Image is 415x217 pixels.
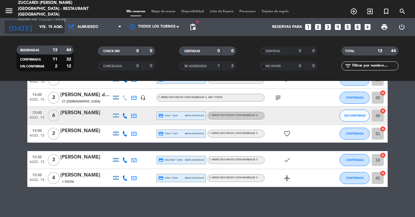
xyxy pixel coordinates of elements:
[150,64,153,68] strong: 0
[5,6,14,15] i: menu
[184,65,207,68] span: RE AGENDADA
[217,49,220,53] strong: 0
[209,159,258,161] span: 1. MENÚ DE 8 PASOS (con maridaje 1)
[185,132,204,135] span: mercadopago
[62,99,100,104] span: 21 [DEMOGRAPHIC_DATA]
[344,114,365,117] span: SIN CONFIRMAR
[53,57,57,61] strong: 11
[158,113,164,118] i: credit_card
[20,58,41,61] span: CONFIRMADA
[53,48,57,52] strong: 13
[29,153,44,160] span: 13:30
[29,109,44,116] span: 13:00
[158,175,164,181] i: credit_card
[283,156,291,164] i: check
[209,177,258,179] span: 1. MENÚ DE 8 PASOS (con maridaje 1)
[381,23,388,31] span: print
[20,49,39,52] span: RESERVADAS
[29,80,44,87] span: ago. 15
[340,110,370,122] button: SIN CONFIRMAR
[391,49,397,53] strong: 44
[158,131,178,136] span: visa * 7107
[346,96,364,99] span: CONFIRMADA
[60,171,111,179] div: [PERSON_NAME]
[136,64,139,68] strong: 0
[150,49,153,53] strong: 0
[346,132,364,135] span: CONFIRMADA
[344,62,352,70] i: filter_list
[185,176,204,180] span: mercadopago
[48,110,59,122] span: 6
[398,23,405,31] i: power_settings_new
[377,49,382,53] strong: 13
[380,90,386,96] i: cancel
[283,130,291,137] i: favorite_border
[158,157,183,163] span: master * 2250
[66,48,72,52] strong: 44
[29,98,44,105] span: ago. 15
[66,57,72,61] strong: 32
[265,65,281,68] span: NO SHOW
[217,64,220,68] strong: 1
[5,20,36,34] i: [DATE]
[158,157,164,163] i: credit_card
[209,114,258,117] span: 1. MENÚ DE 8 PASOS (con maridaje 1)
[62,180,74,184] span: 1 Visita
[29,127,44,134] span: 13:00
[209,132,258,135] span: 1. MENÚ DE 8 PASOS (con maridaje 1)
[103,50,120,53] span: CHECK INS
[29,171,44,178] span: 13:30
[312,64,316,68] strong: 0
[340,154,370,166] button: CONFIRMADA
[366,8,374,15] i: exit_to_app
[380,126,386,132] i: cancel
[60,109,111,117] div: [PERSON_NAME]
[344,23,352,31] i: looks_5
[178,10,207,13] span: Disponibilidad
[274,94,282,101] i: subject
[299,49,301,53] strong: 0
[48,154,59,166] span: 3
[304,23,312,31] i: looks_one
[29,91,44,98] span: 13:00
[66,64,72,68] strong: 12
[140,95,146,100] i: headset_mic
[196,20,199,24] span: fiber_manual_record
[29,178,44,185] span: ago. 15
[399,8,406,15] i: search
[189,23,196,31] span: pending_actions
[60,153,111,161] div: [PERSON_NAME]
[265,50,280,53] span: SERVIDAS
[48,92,59,104] span: 2
[346,158,364,162] span: CONFIRMADA
[207,96,223,99] span: , ARS 170000
[60,127,111,135] div: [PERSON_NAME]
[272,25,302,29] span: Reservas para
[29,160,44,167] span: ago. 15
[20,65,44,68] span: SIN CONFIRMAR
[380,152,386,158] i: cancel
[77,25,98,29] span: Almuerzo
[158,96,223,99] span: 1. MENÚ DE 8 PASOS (con maridaje 1)
[236,10,259,13] span: Pre-acceso
[207,10,236,13] span: Lista de Espera
[340,172,370,184] button: CONFIRMADA
[56,23,63,31] i: arrow_drop_down
[48,172,59,184] span: 4
[60,91,111,99] div: [PERSON_NAME] dos [PERSON_NAME]
[345,50,354,53] span: TOTAL
[312,49,316,53] strong: 0
[123,10,148,13] span: Mis reservas
[5,6,14,17] button: menu
[393,18,410,36] div: LOG OUT
[185,158,204,162] span: mercadopago
[299,64,301,68] strong: 0
[231,49,235,53] strong: 0
[158,131,164,136] i: credit_card
[259,10,292,13] span: Tarjetas de regalo
[314,23,322,31] i: looks_two
[380,170,386,176] i: cancel
[340,92,370,104] button: CONFIRMADA
[48,128,59,140] span: 2
[158,175,178,181] span: visa * 5432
